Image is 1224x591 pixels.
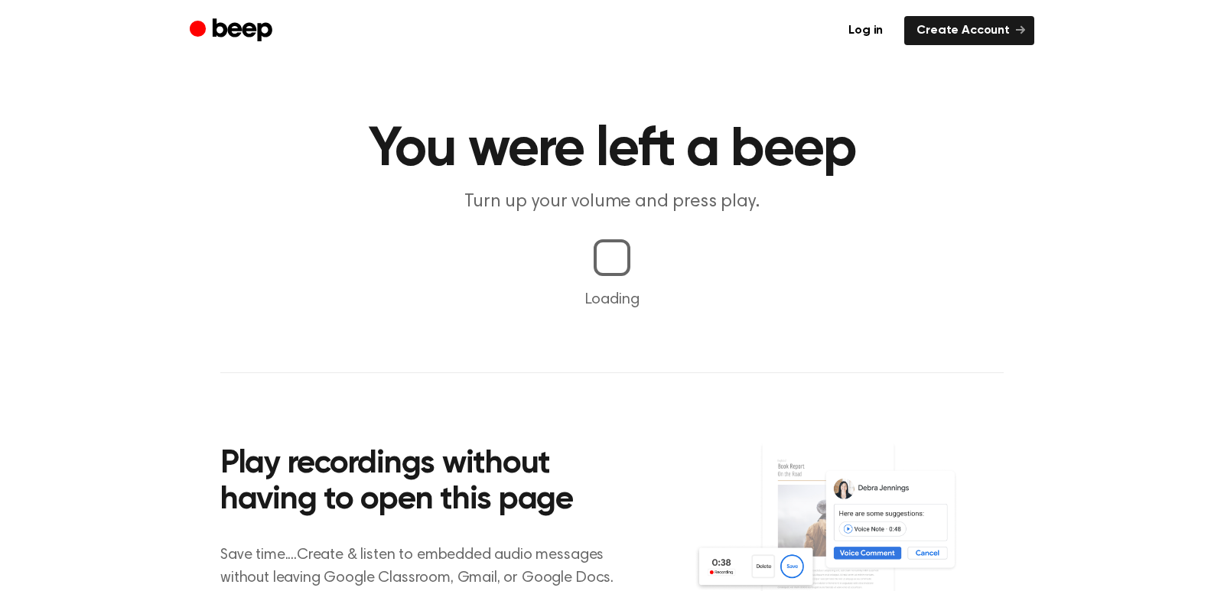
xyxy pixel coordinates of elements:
h2: Play recordings without having to open this page [220,446,633,519]
p: Loading [18,288,1206,311]
p: Turn up your volume and press play. [318,190,906,215]
p: Save time....Create & listen to embedded audio messages without leaving Google Classroom, Gmail, ... [220,544,633,589]
a: Log in [836,16,895,45]
a: Create Account [904,16,1034,45]
a: Beep [190,16,276,46]
h1: You were left a beep [220,122,1004,177]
